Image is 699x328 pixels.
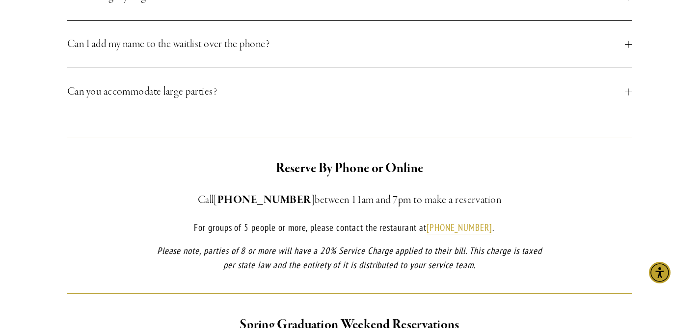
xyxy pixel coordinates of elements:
button: Can I add my name to the waitlist over the phone? [67,21,632,68]
div: Accessibility Menu [649,262,671,283]
em: Please note, parties of 8 or more will have a 20% Service Charge applied to their bill. This char... [157,245,545,271]
a: [PHONE_NUMBER] [427,222,492,234]
p: For groups of 5 people or more, please contact the restaurant at . [152,221,547,235]
h2: Reserve By Phone or Online [152,158,547,179]
h3: Call between 11am and 7pm to make a reservation [152,191,547,209]
strong: [PHONE_NUMBER] [214,193,315,207]
button: Can you accommodate large parties? [67,68,632,115]
span: Can I add my name to the waitlist over the phone? [67,35,625,53]
span: Can you accommodate large parties? [67,83,625,101]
